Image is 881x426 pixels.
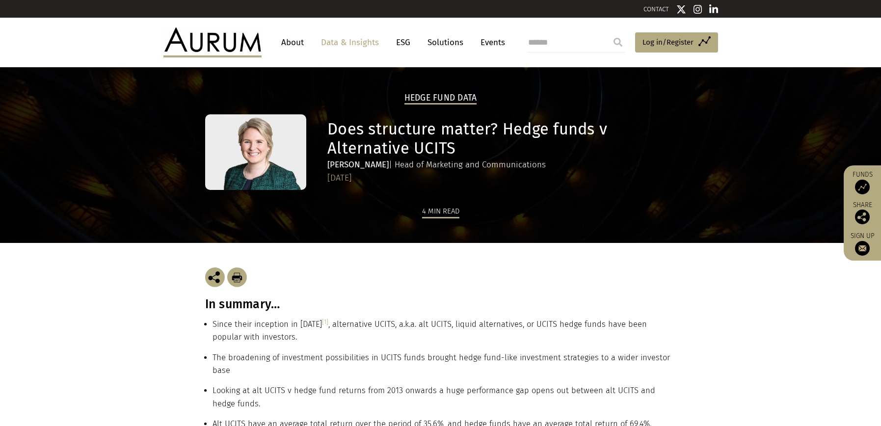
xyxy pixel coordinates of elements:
[322,318,328,325] a: [1]
[676,4,686,14] img: Twitter icon
[643,5,669,13] a: CONTACT
[163,27,262,57] img: Aurum
[849,232,876,256] a: Sign up
[213,384,676,418] li: Looking at alt UCITS v hedge fund returns from 2013 onwards a huge performance gap opens out betw...
[213,351,676,385] li: The broadening of investment possibilities in UCITS funds brought hedge fund-like investment stra...
[327,158,673,171] div: | Head of Marketing and Communications
[642,36,694,48] span: Log in/Register
[422,205,459,218] div: 4 min read
[276,33,309,52] a: About
[849,170,876,194] a: Funds
[608,32,628,52] input: Submit
[327,160,389,170] strong: [PERSON_NAME]
[635,32,718,53] a: Log in/Register
[694,4,702,14] img: Instagram icon
[205,297,676,312] h3: In summary…
[423,33,468,52] a: Solutions
[316,33,384,52] a: Data & Insights
[327,120,673,158] h1: Does structure matter? Hedge funds v Alternative UCITS
[213,318,676,351] li: Since their inception in [DATE] , alternative UCITS, a.k.a. alt UCITS, liquid alternatives, or UC...
[327,171,673,185] div: [DATE]
[391,33,415,52] a: ESG
[476,33,505,52] a: Events
[855,241,870,256] img: Sign up to our newsletter
[404,93,477,105] h2: Hedge Fund Data
[205,267,225,287] img: Share this post
[709,4,718,14] img: Linkedin icon
[855,210,870,224] img: Share this post
[849,202,876,224] div: Share
[855,180,870,194] img: Access Funds
[227,267,247,287] img: Download Article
